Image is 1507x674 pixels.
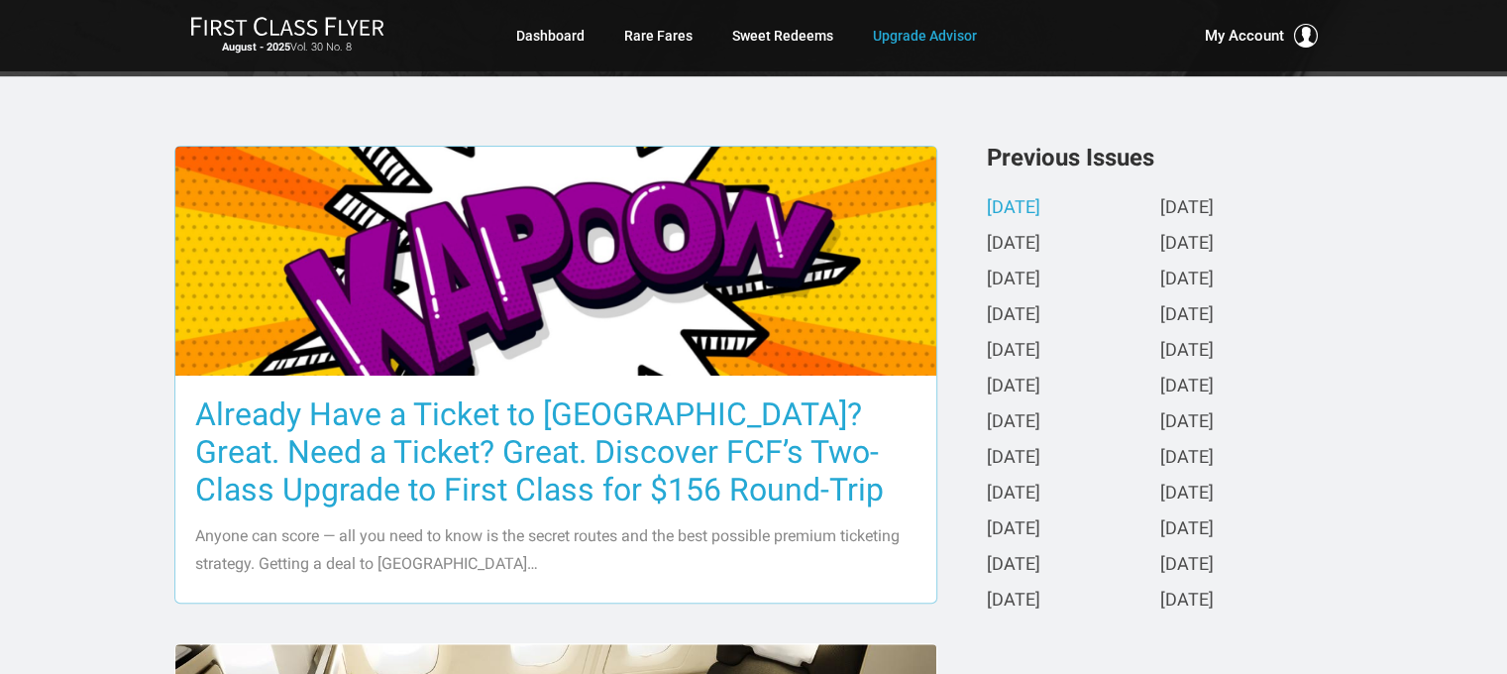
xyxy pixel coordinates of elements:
a: [DATE] [987,270,1040,290]
a: [DATE] [987,555,1040,576]
a: [DATE] [1160,555,1214,576]
a: [DATE] [1160,305,1214,326]
a: Upgrade Advisor [873,18,977,54]
a: [DATE] [1160,519,1214,540]
a: [DATE] [987,448,1040,469]
a: [DATE] [987,484,1040,505]
h3: Already Have a Ticket to [GEOGRAPHIC_DATA]? Great. Need a Ticket? Great. Discover FCF’s Two-Class... [195,395,916,508]
a: [DATE] [987,198,1040,219]
a: [DATE] [987,234,1040,255]
button: My Account [1205,24,1318,48]
a: [DATE] [1160,377,1214,397]
a: [DATE] [987,305,1040,326]
p: Anyone can score — all you need to know is the secret routes and the best possible premium ticket... [195,522,916,578]
a: [DATE] [1160,234,1214,255]
a: [DATE] [1160,484,1214,505]
a: Already Have a Ticket to [GEOGRAPHIC_DATA]? Great. Need a Ticket? Great. Discover FCF’s Two-Class... [174,146,937,603]
a: First Class FlyerAugust - 2025Vol. 30 No. 8 [190,16,384,56]
a: [DATE] [987,377,1040,397]
span: My Account [1205,24,1284,48]
a: [DATE] [987,341,1040,362]
a: [DATE] [987,519,1040,540]
a: [DATE] [1160,341,1214,362]
a: [DATE] [1160,591,1214,612]
strong: August - 2025 [222,41,290,54]
a: Sweet Redeems [732,18,833,54]
a: [DATE] [1160,198,1214,219]
a: [DATE] [1160,412,1214,433]
small: Vol. 30 No. 8 [190,41,384,55]
a: [DATE] [987,591,1040,612]
a: Dashboard [516,18,585,54]
h3: Previous Issues [987,146,1334,169]
a: Rare Fares [624,18,693,54]
img: First Class Flyer [190,16,384,37]
a: [DATE] [1160,448,1214,469]
a: [DATE] [987,412,1040,433]
a: [DATE] [1160,270,1214,290]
